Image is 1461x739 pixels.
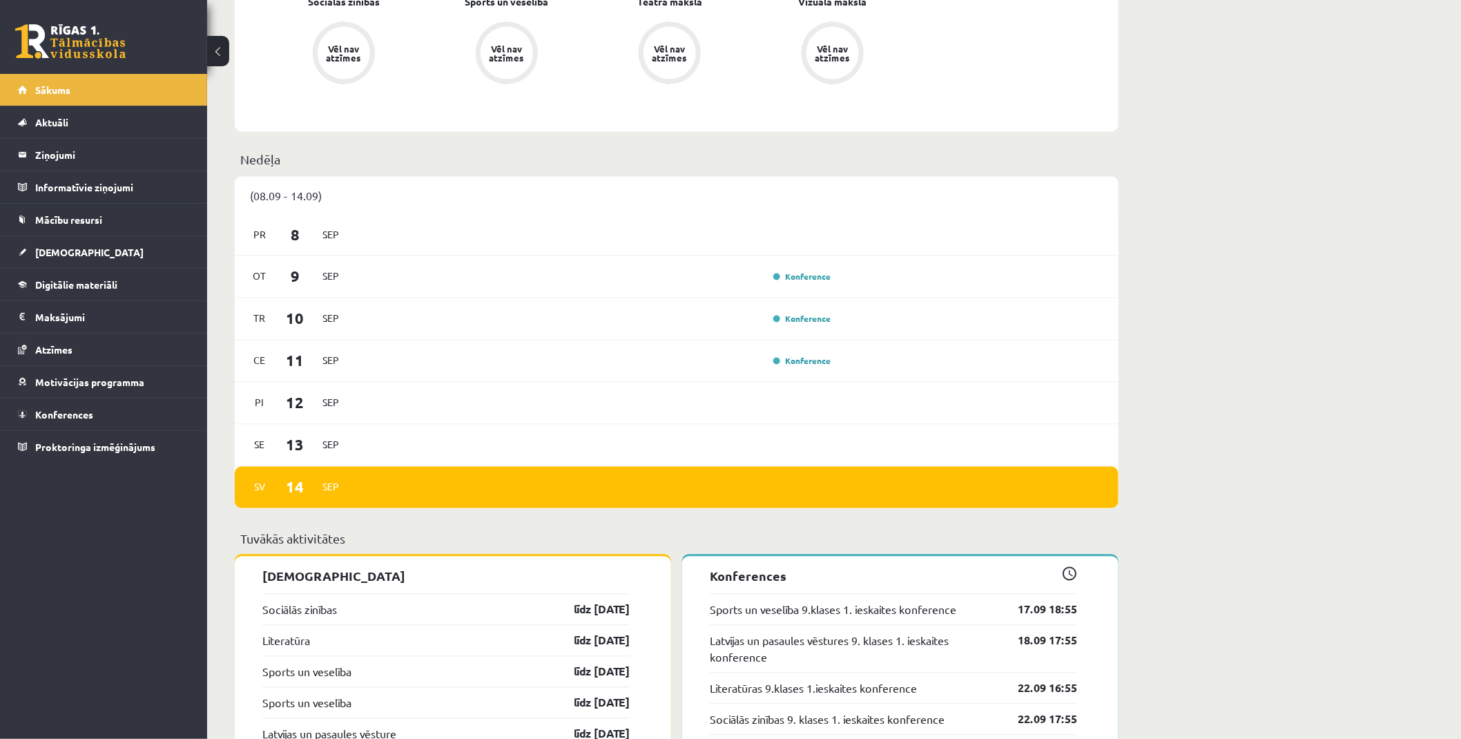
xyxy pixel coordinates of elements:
[245,350,274,372] span: Ce
[245,434,274,456] span: Se
[18,431,190,463] a: Proktoringa izmēģinājums
[18,269,190,300] a: Digitālie materiāli
[274,223,317,246] span: 8
[35,139,190,171] legend: Ziņojumi
[550,602,630,618] a: līdz [DATE]
[813,44,852,62] div: Vēl nav atzīmes
[18,171,190,203] a: Informatīvie ziņojumi
[35,441,155,453] span: Proktoringa izmēģinājums
[262,567,630,586] p: [DEMOGRAPHIC_DATA]
[274,434,317,457] span: 13
[18,139,190,171] a: Ziņojumi
[997,602,1077,618] a: 17.09 18:55
[997,680,1077,697] a: 22.09 16:55
[316,477,345,498] span: Sep
[240,150,1113,169] p: Nedēļa
[262,695,351,711] a: Sports un veselība
[550,664,630,680] a: līdz [DATE]
[240,530,1113,548] p: Tuvākās aktivitātes
[588,22,751,87] a: Vēl nav atzīmes
[245,308,274,329] span: Tr
[316,224,345,245] span: Sep
[35,376,144,388] span: Motivācijas programma
[262,22,425,87] a: Vēl nav atzīmes
[35,116,68,128] span: Aktuāli
[35,301,190,333] legend: Maksājumi
[710,711,945,728] a: Sociālās zinības 9. klases 1. ieskaites konference
[15,24,126,59] a: Rīgas 1. Tālmācības vidusskola
[751,22,914,87] a: Vēl nav atzīmes
[997,633,1077,649] a: 18.09 17:55
[18,204,190,236] a: Mācību resursi
[710,567,1077,586] p: Konferences
[710,680,917,697] a: Literatūras 9.klases 1.ieskaites konference
[18,74,190,106] a: Sākums
[235,177,1119,214] div: (08.09 - 14.09)
[425,22,588,87] a: Vēl nav atzīmes
[773,314,831,325] a: Konference
[35,84,70,96] span: Sākums
[274,265,317,288] span: 9
[550,695,630,711] a: līdz [DATE]
[262,664,351,680] a: Sports un veselība
[325,44,363,62] div: Vēl nav atzīmes
[316,392,345,414] span: Sep
[316,434,345,456] span: Sep
[245,392,274,414] span: Pi
[710,602,956,618] a: Sports un veselība 9.klases 1. ieskaites konference
[18,399,190,430] a: Konferences
[550,633,630,649] a: līdz [DATE]
[35,171,190,203] legend: Informatīvie ziņojumi
[18,334,190,365] a: Atzīmes
[262,633,310,649] a: Literatūra
[18,106,190,138] a: Aktuāli
[773,356,831,367] a: Konference
[274,392,317,414] span: 12
[274,307,317,330] span: 10
[650,44,689,62] div: Vēl nav atzīmes
[245,477,274,498] span: Sv
[18,301,190,333] a: Maksājumi
[262,602,337,618] a: Sociālās zinības
[997,711,1077,728] a: 22.09 17:55
[35,213,102,226] span: Mācību resursi
[274,349,317,372] span: 11
[245,266,274,287] span: Ot
[773,271,831,282] a: Konference
[35,278,117,291] span: Digitālie materiāli
[316,308,345,329] span: Sep
[18,366,190,398] a: Motivācijas programma
[274,476,317,499] span: 14
[245,224,274,245] span: Pr
[487,44,526,62] div: Vēl nav atzīmes
[35,343,72,356] span: Atzīmes
[18,236,190,268] a: [DEMOGRAPHIC_DATA]
[316,266,345,287] span: Sep
[316,350,345,372] span: Sep
[710,633,997,666] a: Latvijas un pasaules vēstures 9. klases 1. ieskaites konference
[35,246,144,258] span: [DEMOGRAPHIC_DATA]
[35,408,93,421] span: Konferences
